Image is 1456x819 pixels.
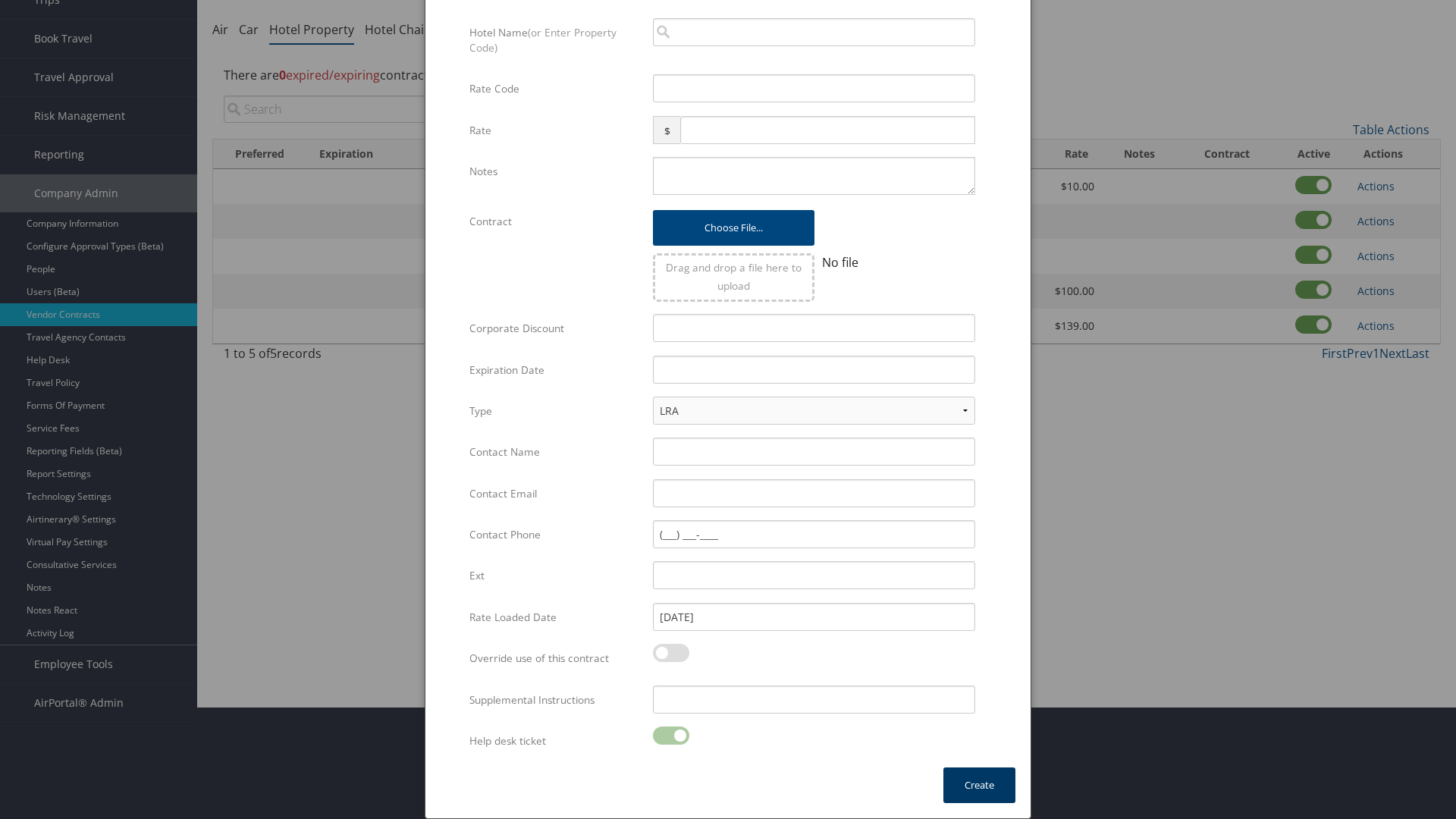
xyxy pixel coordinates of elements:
span: No file [822,254,858,271]
label: Rate Loaded Date [469,603,642,632]
label: Contact Email [469,479,642,508]
label: Contact Name [469,438,642,466]
label: Override use of this contract [469,644,642,673]
label: Rate Code [469,74,642,103]
span: Drag and drop a file here to upload [666,260,802,293]
label: Hotel Name [469,18,642,63]
label: Ext [469,561,642,590]
label: Supplemental Instructions [469,686,642,714]
span: $ [653,116,679,144]
label: Corporate Discount [469,314,642,343]
label: Contract [469,207,642,236]
label: Expiration Date [469,356,642,384]
label: Help desk ticket [469,726,642,755]
button: Create [943,767,1015,803]
label: Contact Phone [469,520,642,549]
label: Notes [469,157,642,186]
input: (___) ___-____ [653,520,975,548]
span: (or Enter Property Code) [469,25,617,55]
label: Type [469,397,642,425]
label: Rate [469,116,642,145]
